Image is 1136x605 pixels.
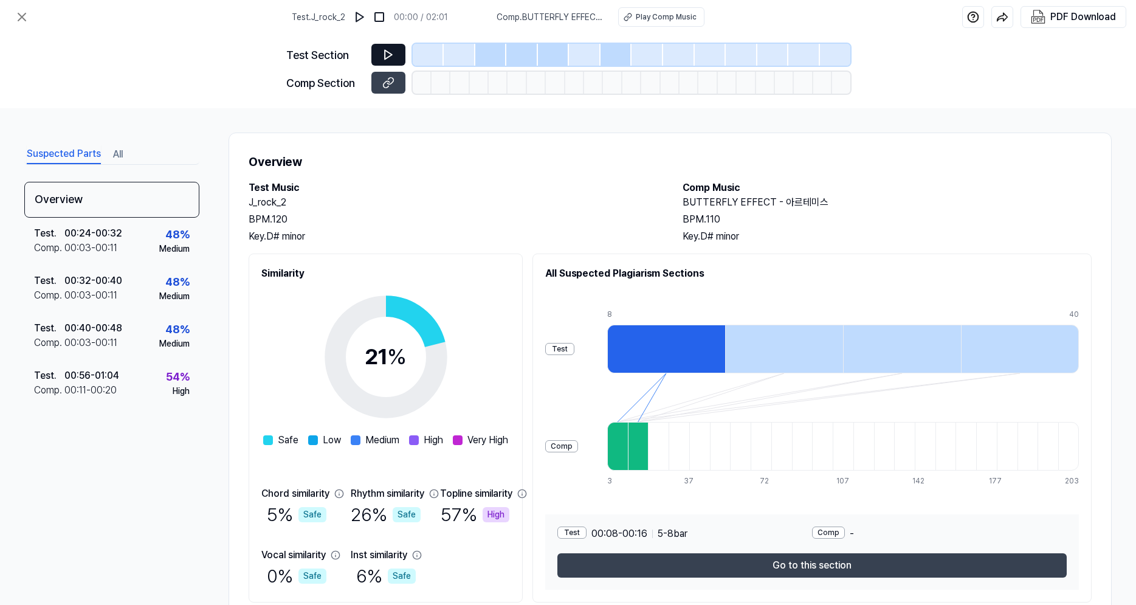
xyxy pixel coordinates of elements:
div: 177 [989,475,1010,486]
h2: Similarity [261,266,510,281]
div: Test Section [286,47,364,63]
div: Comp . [34,336,64,350]
span: Low [323,433,341,448]
h2: J_rock_2 [249,195,658,210]
button: Suspected Parts [27,145,101,164]
img: share [996,11,1008,23]
h2: BUTTERFLY EFFECT - 아르테미스 [683,195,1092,210]
button: Play Comp Music [618,7,704,27]
div: 00:32 - 00:40 [64,274,122,288]
div: 37 [684,475,704,486]
div: Safe [298,507,326,522]
div: Test . [34,274,64,288]
span: 00:08 - 00:16 [591,527,647,541]
div: BPM. 110 [683,212,1092,227]
span: High [424,433,443,448]
div: 3 [607,475,628,486]
div: 0 % [267,562,326,590]
div: Comp . [34,241,64,255]
div: Comp [812,527,845,539]
div: 6 % [356,562,416,590]
div: Chord similarity [261,486,329,501]
div: 54 % [166,368,190,385]
div: 57 % [441,501,509,528]
img: help [967,11,979,23]
div: Test . [34,368,64,383]
div: Test . [34,226,64,241]
div: Medium [159,337,190,350]
div: High [173,385,190,398]
span: Very High [467,433,508,448]
div: Test [557,527,587,539]
div: 107 [836,475,857,486]
div: 26 % [351,501,421,528]
div: 00:03 - 00:11 [64,336,117,350]
div: 00:11 - 00:20 [64,383,117,398]
div: Safe [298,569,326,584]
div: Comp [545,440,578,452]
div: 48 % [165,226,190,243]
div: Inst similarity [351,548,407,562]
div: Topline similarity [440,486,512,501]
span: Medium [365,433,399,448]
div: 21 [365,341,407,373]
div: 203 [1065,475,1079,486]
div: 40 [1069,309,1079,320]
span: % [387,344,407,370]
div: Rhythm similarity [351,486,424,501]
div: BPM. 120 [249,212,658,227]
span: Safe [278,433,298,448]
div: Test . [34,321,64,336]
div: Safe [393,507,421,522]
h2: Comp Music [683,181,1092,195]
div: 48 % [165,321,190,337]
div: Play Comp Music [636,12,697,22]
img: play [354,11,366,23]
div: PDF Download [1050,9,1116,25]
div: Key. D# minor [249,229,658,244]
div: 00:03 - 00:11 [64,288,117,303]
div: Key. D# minor [683,229,1092,244]
div: 00:03 - 00:11 [64,241,117,255]
div: Overview [24,182,199,218]
button: PDF Download [1028,7,1118,27]
button: All [113,145,123,164]
img: stop [373,11,385,23]
h2: All Suspected Plagiarism Sections [545,266,1079,281]
img: PDF Download [1031,10,1045,24]
div: Safe [388,569,416,584]
span: Test . J_rock_2 [292,11,345,24]
div: Test [545,343,574,355]
div: High [483,507,509,522]
div: 00:40 - 00:48 [64,321,122,336]
div: 00:56 - 01:04 [64,368,119,383]
h1: Overview [249,153,1092,171]
div: Comp Section [286,75,364,91]
div: 72 [760,475,780,486]
div: - [812,527,1067,541]
div: Medium [159,243,190,255]
div: Comp . [34,288,64,303]
div: 48 % [165,274,190,290]
div: Vocal similarity [261,548,326,562]
div: 8 [607,309,725,320]
button: Go to this section [557,553,1067,578]
div: 5 % [267,501,326,528]
div: 00:24 - 00:32 [64,226,122,241]
div: Medium [159,290,190,303]
span: 5 - 8 bar [658,527,687,541]
div: Comp . [34,383,64,398]
div: 142 [912,475,933,486]
div: 00:00 / 02:01 [394,11,448,24]
h2: Test Music [249,181,658,195]
span: Comp . BUTTERFLY EFFECT - 아르테미스 [497,11,604,24]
